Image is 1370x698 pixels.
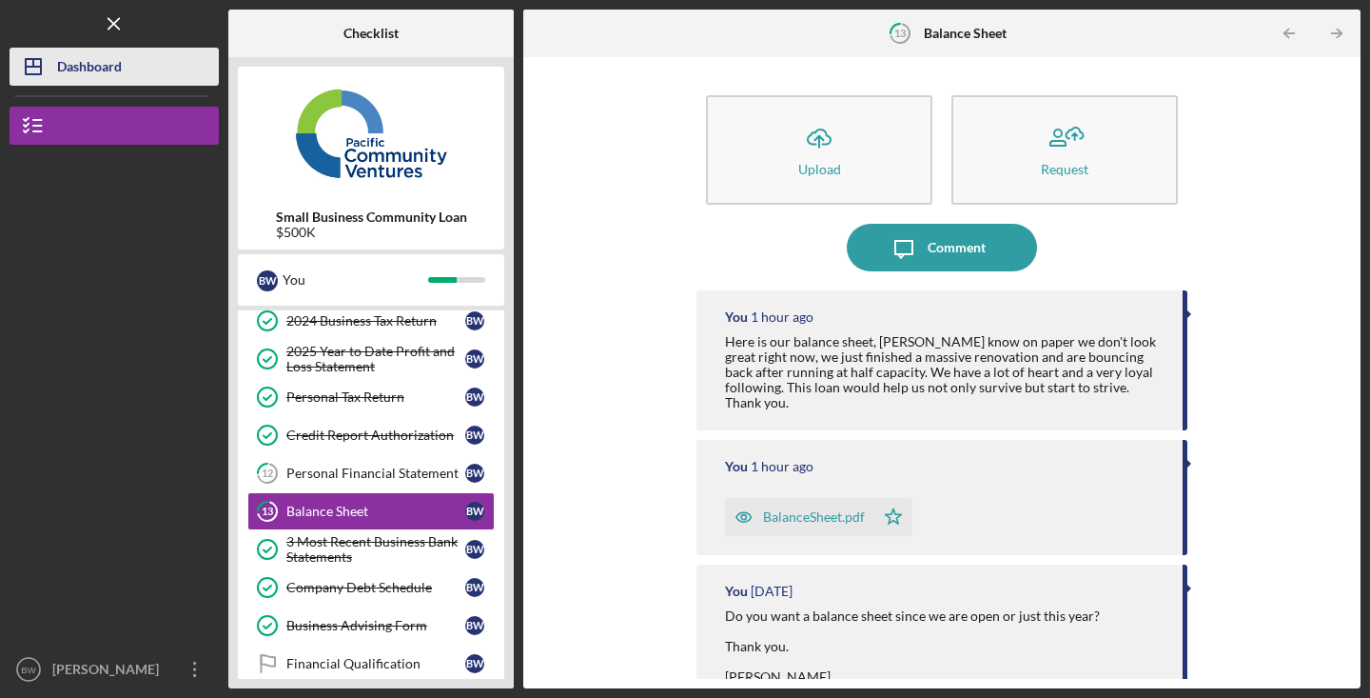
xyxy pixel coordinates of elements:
[286,618,465,633] div: Business Advising Form
[247,492,495,530] a: 13Balance SheetBW
[751,309,813,325] time: 2025-08-12 23:28
[798,162,841,176] div: Upload
[763,509,865,525] div: BalanceSheet.pdf
[465,311,484,330] div: B W
[247,645,495,683] a: Financial QualificationBW
[10,650,219,688] button: BW[PERSON_NAME]
[465,349,484,369] div: B W
[894,27,906,39] tspan: 13
[286,504,465,519] div: Balance Sheet
[286,534,465,565] div: 3 Most Recent Business Bank Statements
[247,378,495,416] a: Personal Tax ReturnBW
[725,584,748,599] div: You
[21,665,36,675] text: BW
[286,344,465,374] div: 2025 Year to Date Profit and Loss Statement
[465,502,484,521] div: B W
[1041,162,1088,176] div: Request
[286,580,465,595] div: Company Debt Schedule
[48,650,171,693] div: [PERSON_NAME]
[247,302,495,340] a: 2024 Business Tax ReturnBW
[276,209,467,225] b: Small Business Community Loan
[283,264,428,296] div: You
[751,459,813,474] time: 2025-08-12 23:26
[465,578,484,597] div: B W
[928,224,986,271] div: Comment
[247,454,495,492] a: 12Personal Financial StatementBW
[725,334,1164,410] div: Here is our balance sheet, [PERSON_NAME] know on paper we don't look great right now, we just fin...
[247,607,495,645] a: Business Advising FormBW
[751,584,793,599] time: 2025-08-11 22:25
[238,76,504,190] img: Product logo
[725,498,912,536] button: BalanceSheet.pdf
[343,26,399,41] b: Checklist
[262,506,273,518] tspan: 13
[706,95,932,205] button: Upload
[57,48,122,90] div: Dashboard
[725,309,748,325] div: You
[286,466,465,481] div: Personal Financial Statement
[247,416,495,454] a: Credit Report AuthorizationBW
[465,426,484,445] div: B W
[262,468,273,480] tspan: 12
[286,428,465,443] div: Credit Report Authorization
[286,313,465,329] div: 2024 Business Tax Return
[286,656,465,671] div: Financial Qualification
[465,616,484,635] div: B W
[465,388,484,407] div: B W
[847,224,1037,271] button: Comment
[247,568,495,607] a: Company Debt ScheduleBW
[725,459,748,474] div: You
[257,270,278,291] div: B W
[465,464,484,483] div: B W
[276,225,467,240] div: $500K
[247,340,495,378] a: 2025 Year to Date Profit and Loss StatementBW
[951,95,1178,205] button: Request
[725,608,1100,685] div: Do you want a balance sheet since we are open or just this year? Thank you. [PERSON_NAME]
[465,540,484,559] div: B W
[924,26,1007,41] b: Balance Sheet
[286,389,465,405] div: Personal Tax Return
[10,48,219,86] button: Dashboard
[247,530,495,568] a: 3 Most Recent Business Bank StatementsBW
[465,654,484,673] div: B W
